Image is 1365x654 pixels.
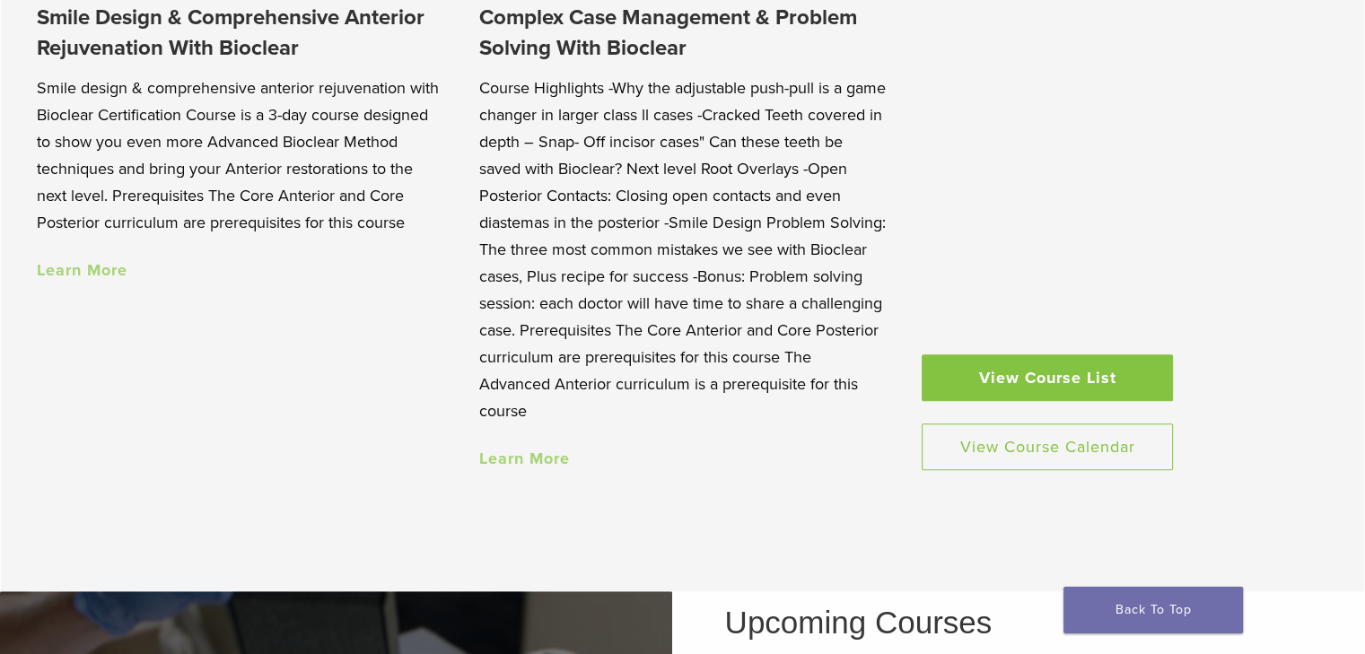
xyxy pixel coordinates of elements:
p: Smile design & comprehensive anterior rejuvenation with Bioclear Certification Course is a 3-day ... [37,74,443,236]
a: View Course Calendar [922,423,1173,470]
h3: Smile Design & Comprehensive Anterior Rejuvenation With Bioclear [37,3,443,63]
a: Back To Top [1063,587,1243,633]
h2: Upcoming Courses [725,606,1334,638]
a: View Course List [922,354,1173,401]
a: Learn More [37,260,127,280]
h3: Complex Case Management & Problem Solving With Bioclear [479,3,886,63]
a: Learn More [479,449,570,468]
p: Course Highlights -Why the adjustable push-pull is a game changer in larger class ll cases -Crack... [479,74,886,424]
